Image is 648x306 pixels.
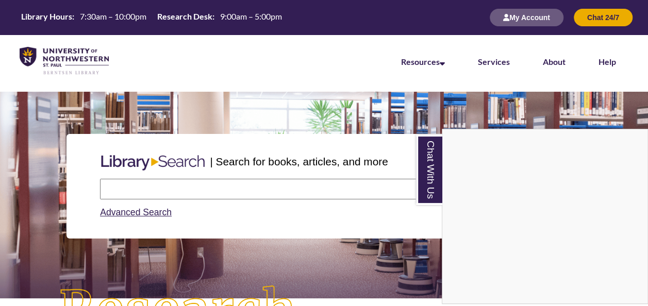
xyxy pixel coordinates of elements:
[543,57,566,66] a: About
[599,57,616,66] a: Help
[20,47,109,75] img: UNWSP Library Logo
[442,129,647,303] iframe: Chat Widget
[401,57,445,66] a: Resources
[416,134,442,205] a: Chat With Us
[478,57,510,66] a: Services
[442,129,648,304] div: Chat With Us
